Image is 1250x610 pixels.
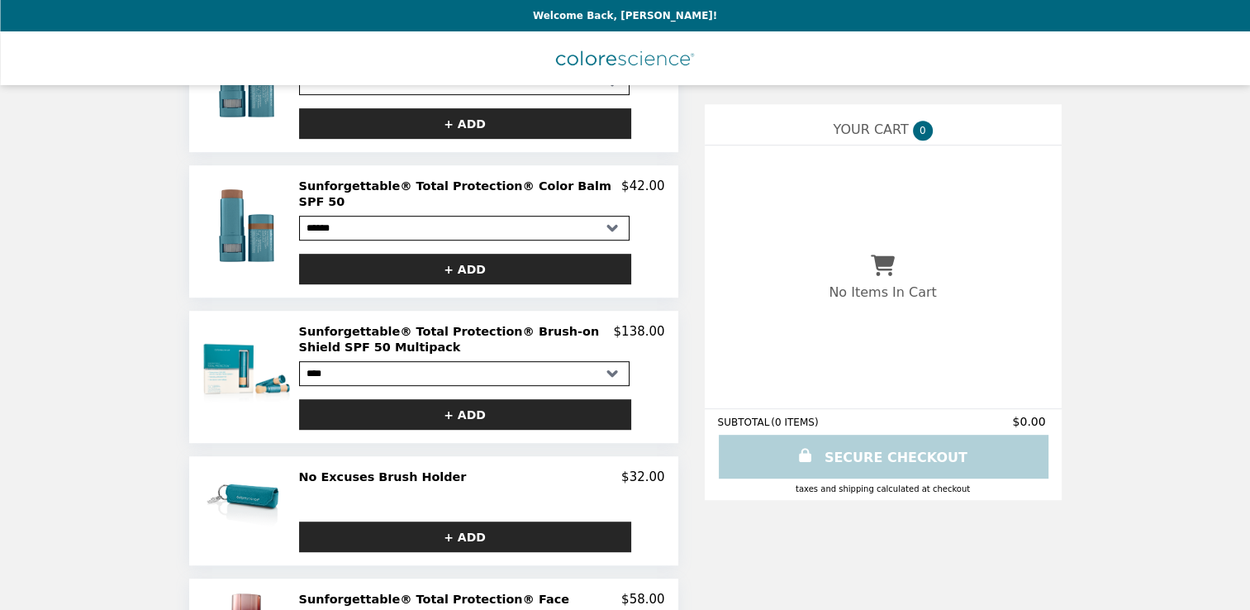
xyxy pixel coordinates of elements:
[299,254,631,284] button: + ADD
[771,417,818,428] span: ( 0 ITEMS )
[299,469,473,484] h2: No Excuses Brush Holder
[718,484,1048,493] div: Taxes and Shipping calculated at checkout
[913,121,933,141] span: 0
[200,179,297,271] img: Sunforgettable® Total Protection® Color Balm SPF 50
[299,399,631,430] button: + ADD
[621,179,665,209] p: $42.00
[200,469,297,531] img: No Excuses Brush Holder
[200,324,297,417] img: Sunforgettable® Total Protection® Brush-on Shield SPF 50 Multipack
[299,216,630,241] select: Select a product variant
[556,41,695,75] img: Brand Logo
[1012,415,1048,428] span: $0.00
[299,108,631,139] button: + ADD
[299,324,614,355] h2: Sunforgettable® Total Protection® Brush-on Shield SPF 50 Multipack
[613,324,664,355] p: $138.00
[299,361,630,386] select: Select a product variant
[829,284,936,300] p: No Items In Cart
[533,10,717,21] p: Welcome Back, [PERSON_NAME]!
[299,179,622,209] h2: Sunforgettable® Total Protection® Color Balm SPF 50
[299,522,631,552] button: + ADD
[718,417,772,428] span: SUBTOTAL
[833,122,908,137] span: YOUR CART
[621,469,665,484] p: $32.00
